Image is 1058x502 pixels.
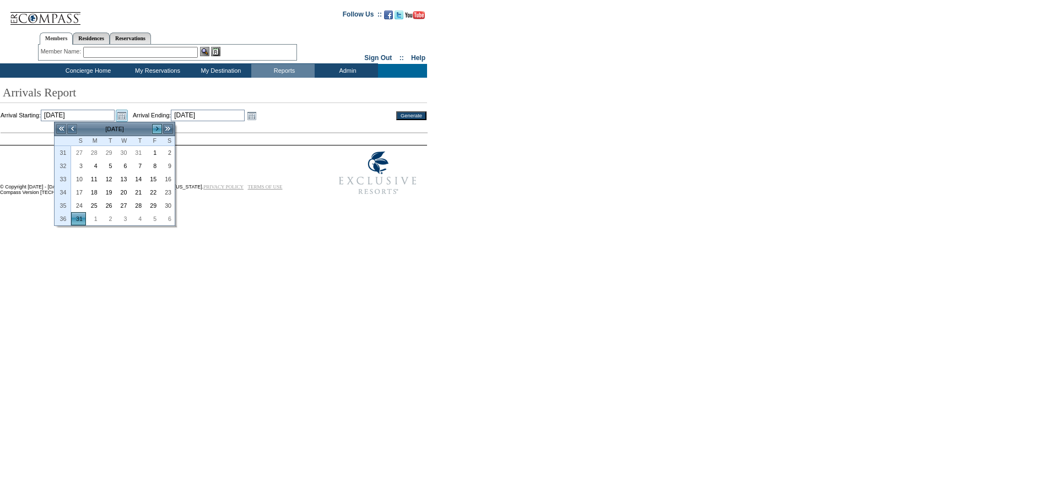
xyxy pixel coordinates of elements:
[71,159,86,172] td: Sunday, August 03, 2025
[116,199,131,212] td: Wednesday, August 27, 2025
[395,14,403,20] a: Follow us on Twitter
[145,146,160,159] td: Friday, August 01, 2025
[116,147,130,159] a: 30
[101,199,116,212] td: Tuesday, August 26, 2025
[160,212,175,225] td: Saturday, September 06, 2025
[130,159,145,172] td: Thursday, August 07, 2025
[145,147,159,159] a: 1
[131,199,144,212] a: 28
[116,199,130,212] a: 27
[56,123,67,134] a: <<
[71,186,86,199] td: Sunday, August 17, 2025
[67,123,78,134] a: <
[116,186,131,199] td: Wednesday, August 20, 2025
[405,11,425,19] img: Subscribe to our YouTube Channel
[86,212,101,225] td: Monday, September 01, 2025
[211,47,220,56] img: Reservations
[248,184,283,190] a: TERMS OF USE
[41,47,83,56] div: Member Name:
[101,199,115,212] a: 26
[78,123,152,135] td: [DATE]
[116,160,130,172] a: 6
[86,186,101,199] td: Monday, August 18, 2025
[72,160,85,172] a: 3
[160,147,174,159] a: 2
[145,199,160,212] td: Friday, August 29, 2025
[86,136,101,146] th: Monday
[251,64,315,78] td: Reports
[116,110,128,122] a: Open the calendar popup.
[130,212,145,225] td: Thursday, September 04, 2025
[101,136,116,146] th: Tuesday
[411,54,425,62] a: Help
[131,160,144,172] a: 7
[87,147,100,159] a: 28
[101,159,116,172] td: Tuesday, August 05, 2025
[55,159,71,172] th: 32
[72,199,85,212] a: 24
[405,14,425,20] a: Subscribe to our YouTube Channel
[86,159,101,172] td: Monday, August 04, 2025
[101,212,116,225] td: Tuesday, September 02, 2025
[86,146,101,159] td: Monday, July 28, 2025
[9,3,81,25] img: Compass Home
[71,172,86,186] td: Sunday, August 10, 2025
[160,160,174,172] a: 9
[71,146,86,159] td: Sunday, July 27, 2025
[246,110,258,122] a: Open the calendar popup.
[145,160,159,172] a: 8
[343,9,382,23] td: Follow Us ::
[87,199,100,212] a: 25
[160,173,174,185] a: 16
[110,33,151,44] a: Reservations
[160,159,175,172] td: Saturday, August 09, 2025
[328,145,427,201] img: Exclusive Resorts
[72,147,85,159] a: 27
[145,159,160,172] td: Friday, August 08, 2025
[131,213,144,225] a: 4
[130,199,145,212] td: Thursday, August 28, 2025
[125,64,188,78] td: My Reservations
[1,110,381,122] td: Arrival Starting: Arrival Ending:
[188,64,251,78] td: My Destination
[160,172,175,186] td: Saturday, August 16, 2025
[130,146,145,159] td: Thursday, July 31, 2025
[101,146,116,159] td: Tuesday, July 29, 2025
[101,160,115,172] a: 5
[160,199,174,212] a: 30
[116,173,130,185] a: 13
[71,212,86,225] td: Sunday, August 31, 2025
[101,172,116,186] td: Tuesday, August 12, 2025
[49,64,125,78] td: Concierge Home
[116,212,131,225] td: Wednesday, September 03, 2025
[131,147,144,159] a: 31
[130,186,145,199] td: Thursday, August 21, 2025
[71,199,86,212] td: Sunday, August 24, 2025
[116,146,131,159] td: Wednesday, July 30, 2025
[384,10,393,19] img: Become our fan on Facebook
[72,213,85,225] a: 31
[315,64,378,78] td: Admin
[145,173,159,185] a: 15
[55,212,71,225] th: 36
[131,173,144,185] a: 14
[116,186,130,198] a: 20
[145,136,160,146] th: Friday
[116,172,131,186] td: Wednesday, August 13, 2025
[73,33,110,44] a: Residences
[396,111,427,120] input: Generate
[71,136,86,146] th: Sunday
[116,159,131,172] td: Wednesday, August 06, 2025
[145,186,159,198] a: 22
[160,213,174,225] a: 6
[395,10,403,19] img: Follow us on Twitter
[152,123,163,134] a: >
[145,172,160,186] td: Friday, August 15, 2025
[364,54,392,62] a: Sign Out
[86,199,101,212] td: Monday, August 25, 2025
[160,136,175,146] th: Saturday
[55,186,71,199] th: 34
[200,47,209,56] img: View
[145,212,160,225] td: Friday, September 05, 2025
[160,199,175,212] td: Saturday, August 30, 2025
